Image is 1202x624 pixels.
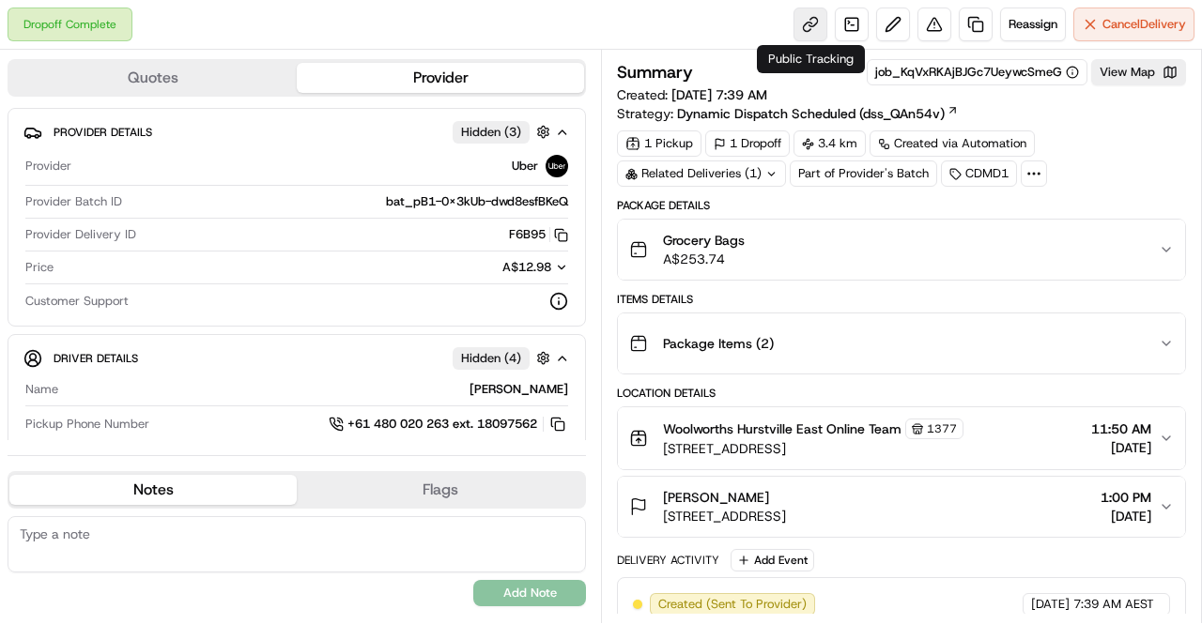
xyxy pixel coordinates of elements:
[25,293,129,310] span: Customer Support
[1101,507,1151,525] span: [DATE]
[25,226,136,243] span: Provider Delivery ID
[617,130,701,157] div: 1 Pickup
[329,414,568,434] a: +61 480 020 263 ext. 18097562
[677,104,959,123] a: Dynamic Dispatch Scheduled (dss_QAn54v)
[386,193,568,210] span: bat_pB1-0X3kUb-dwd8esfBKeQ
[663,488,769,507] span: [PERSON_NAME]
[25,381,58,398] span: Name
[25,416,149,433] span: Pickup Phone Number
[9,63,297,93] button: Quotes
[663,334,774,353] span: Package Items ( 2 )
[25,259,54,276] span: Price
[509,226,568,243] button: F6B95
[658,596,807,613] span: Created (Sent To Provider)
[1073,8,1194,41] button: CancelDelivery
[617,386,1186,401] div: Location Details
[1102,16,1186,33] span: Cancel Delivery
[705,130,790,157] div: 1 Dropoff
[617,160,786,187] div: Related Deliveries (1)
[502,259,551,275] span: A$12.98
[347,416,537,433] span: +61 480 020 263 ext. 18097562
[461,350,521,367] span: Hidden ( 4 )
[731,549,814,571] button: Add Event
[617,64,693,81] h3: Summary
[1091,59,1186,85] button: View Map
[1091,419,1151,438] span: 11:50 AM
[1091,438,1151,457] span: [DATE]
[941,160,1017,187] div: CDMD1
[66,381,568,398] div: [PERSON_NAME]
[618,407,1185,469] button: Woolworths Hurstville East Online Team1377[STREET_ADDRESS]11:50 AM[DATE]
[1101,488,1151,507] span: 1:00 PM
[403,259,568,276] button: A$12.98
[54,351,138,366] span: Driver Details
[25,193,122,210] span: Provider Batch ID
[54,125,152,140] span: Provider Details
[546,155,568,177] img: uber-new-logo.jpeg
[617,104,959,123] div: Strategy:
[617,198,1186,213] div: Package Details
[617,85,767,104] span: Created:
[663,439,963,458] span: [STREET_ADDRESS]
[618,220,1185,280] button: Grocery BagsA$253.74
[663,419,901,438] span: Woolworths Hurstville East Online Team
[512,158,538,175] span: Uber
[297,63,584,93] button: Provider
[663,250,745,268] span: A$253.74
[297,475,584,505] button: Flags
[663,507,786,525] span: [STREET_ADDRESS]
[617,553,719,568] div: Delivery Activity
[461,124,521,141] span: Hidden ( 3 )
[794,130,866,157] div: 3.4 km
[618,477,1185,537] button: [PERSON_NAME][STREET_ADDRESS]1:00 PM[DATE]
[1073,596,1154,613] span: 7:39 AM AEST
[23,342,570,373] button: Driver DetailsHidden (4)
[870,130,1035,157] a: Created via Automation
[25,158,71,175] span: Provider
[23,116,570,147] button: Provider DetailsHidden (3)
[9,475,297,505] button: Notes
[1031,596,1070,613] span: [DATE]
[453,120,555,144] button: Hidden (3)
[875,64,1079,81] button: job_KqVxRKAjBJGc7UeywcSmeG
[618,313,1185,373] button: Package Items (2)
[927,421,957,436] span: 1377
[1000,8,1066,41] button: Reassign
[757,45,865,73] div: Public Tracking
[617,292,1186,307] div: Items Details
[1009,16,1057,33] span: Reassign
[671,86,767,103] span: [DATE] 7:39 AM
[677,104,945,123] span: Dynamic Dispatch Scheduled (dss_QAn54v)
[453,346,555,370] button: Hidden (4)
[663,231,745,250] span: Grocery Bags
